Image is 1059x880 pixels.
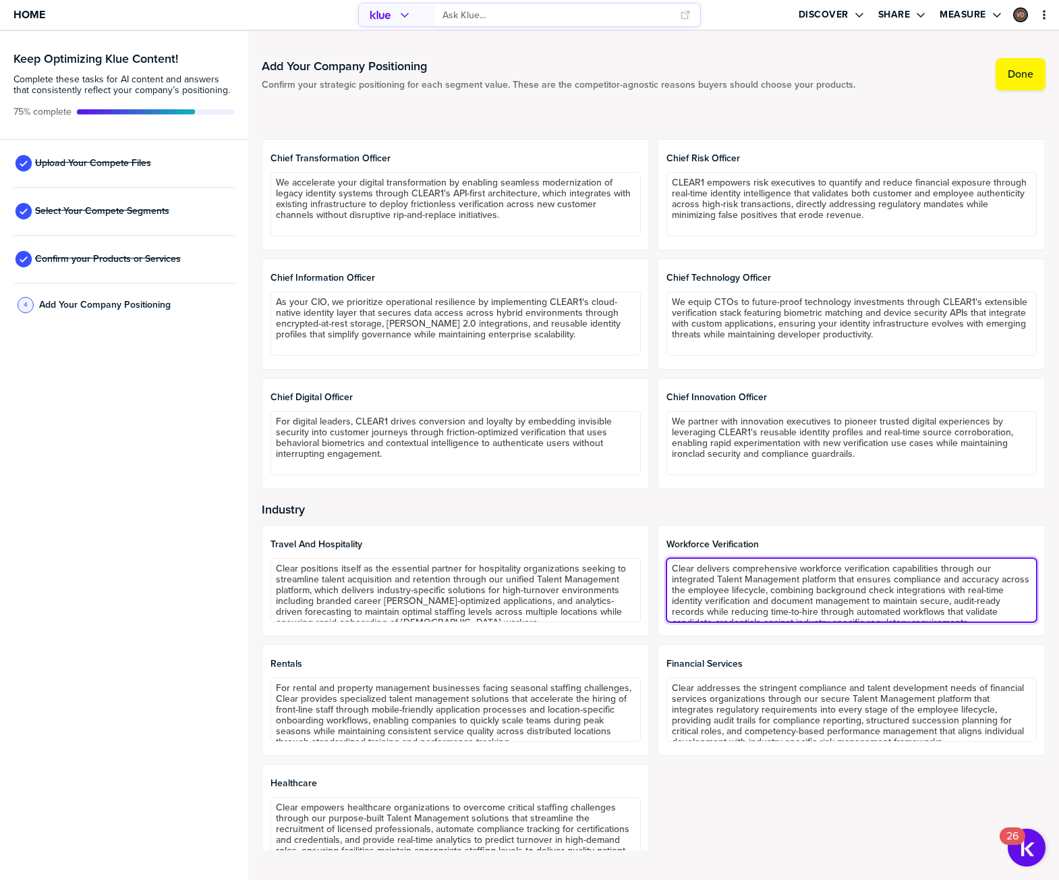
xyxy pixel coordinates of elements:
[1012,6,1029,24] a: Edit Profile
[270,797,641,861] textarea: Clear empowers healthcare organizations to overcome critical staffing challenges through our purp...
[666,411,1037,475] textarea: We partner with innovation executives to pioneer trusted digital experiences by leveraging CLEAR1...
[940,9,986,21] label: Measure
[270,558,641,622] textarea: Clear positions itself as the essential partner for hospitality organizations seeking to streamli...
[1006,836,1019,854] div: 26
[270,153,641,164] span: chief transformation officer
[270,659,641,669] span: rentals
[39,300,171,310] span: Add Your Company Positioning
[262,58,855,74] h1: Add Your Company Positioning
[666,659,1037,669] span: financial services
[270,172,641,236] textarea: We accelerate your digital transformation by enabling seamless modernization of legacy identity s...
[878,9,911,21] label: Share
[24,300,28,310] span: 4
[666,273,1037,283] span: chief technology officer
[666,172,1037,236] textarea: CLEAR1 empowers risk executives to quantify and reduce financial exposure through real-time ident...
[666,678,1037,742] textarea: Clear addresses the stringent compliance and talent development needs of financial services organ...
[1014,9,1027,21] img: 5cc27b7bdb7bf4caff5be6f91868ca79-sml.png
[35,206,169,217] span: Select Your Compete Segments
[666,558,1037,622] textarea: Clear delivers comprehensive workforce verification capabilities through our integrated Talent Ma...
[442,4,671,26] input: Ask Klue...
[13,53,235,65] h3: Keep Optimizing Klue Content!
[13,107,71,117] span: Active
[270,273,641,283] span: chief information officer
[270,392,641,403] span: chief digital officer
[666,392,1037,403] span: chief innovation officer
[666,539,1037,550] span: workforce verification
[262,503,1046,516] h2: Industry
[262,80,855,90] span: Confirm your strategic positioning for each segment value. These are the competitor-agnostic reas...
[13,74,235,96] span: Complete these tasks for AI content and answers that consistently reflect your company’s position...
[270,292,641,356] textarea: As your CIO, we prioritize operational resilience by implementing CLEAR1's cloud-native identity ...
[666,153,1037,164] span: chief risk officer
[799,9,849,21] label: Discover
[270,678,641,742] textarea: For rental and property management businesses facing seasonal staffing challenges, Clear provides...
[13,9,45,20] span: Home
[270,539,641,550] span: Travel and Hospitality
[270,411,641,475] textarea: For digital leaders, CLEAR1 drives conversion and loyalty by embedding invisible security into cu...
[35,158,151,169] span: Upload Your Compete Files
[1008,829,1046,867] button: Open Resource Center, 26 new notifications
[996,58,1046,90] button: Done
[666,292,1037,356] textarea: We equip CTOs to future-proof technology investments through CLEAR1's extensible verification sta...
[1013,7,1028,22] div: Valeria Dubovoy
[270,778,641,789] span: healthcare
[35,254,181,265] span: Confirm your Products or Services
[1008,67,1033,81] label: Done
